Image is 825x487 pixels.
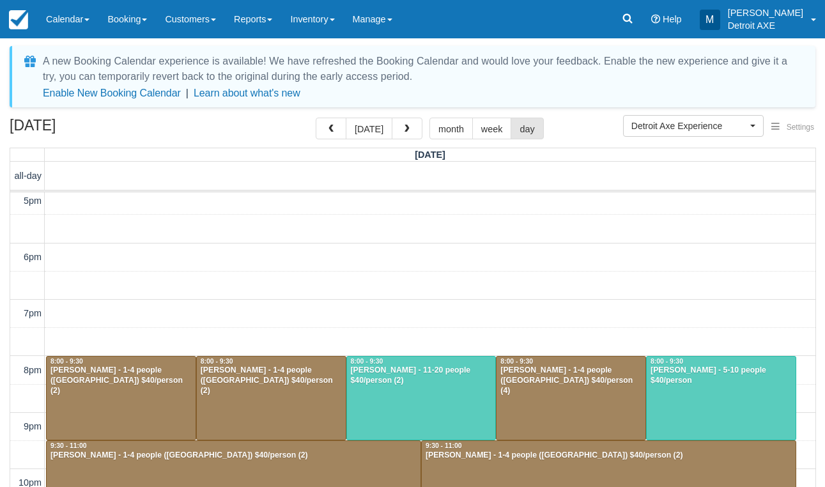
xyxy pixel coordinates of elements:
[24,365,42,375] span: 8pm
[15,171,42,181] span: all-day
[196,356,346,441] a: 8:00 - 9:30[PERSON_NAME] - 1-4 people ([GEOGRAPHIC_DATA]) $40/person (2)
[500,366,642,396] div: [PERSON_NAME] - 1-4 people ([GEOGRAPHIC_DATA]) $40/person (4)
[472,118,512,139] button: week
[650,366,792,386] div: [PERSON_NAME] - 5-10 people $40/person
[728,19,803,32] p: Detroit AXE
[651,358,683,365] span: 8:00 - 9:30
[787,123,814,132] span: Settings
[351,358,383,365] span: 8:00 - 9:30
[346,356,497,441] a: 8:00 - 9:30[PERSON_NAME] - 11-20 people $40/person (2)
[24,308,42,318] span: 7pm
[46,356,196,441] a: 8:00 - 9:30[PERSON_NAME] - 1-4 people ([GEOGRAPHIC_DATA]) $40/person (2)
[764,118,822,137] button: Settings
[623,115,764,137] button: Detroit Axe Experience
[429,118,473,139] button: month
[500,358,533,365] span: 8:00 - 9:30
[700,10,720,30] div: M
[50,358,83,365] span: 8:00 - 9:30
[50,451,417,461] div: [PERSON_NAME] - 1-4 people ([GEOGRAPHIC_DATA]) $40/person (2)
[24,252,42,262] span: 6pm
[496,356,646,441] a: 8:00 - 9:30[PERSON_NAME] - 1-4 people ([GEOGRAPHIC_DATA]) $40/person (4)
[200,366,343,396] div: [PERSON_NAME] - 1-4 people ([GEOGRAPHIC_DATA]) $40/person (2)
[425,451,792,461] div: [PERSON_NAME] - 1-4 people ([GEOGRAPHIC_DATA]) $40/person (2)
[511,118,543,139] button: day
[24,196,42,206] span: 5pm
[426,442,462,449] span: 9:30 - 11:00
[24,421,42,431] span: 9pm
[194,88,300,98] a: Learn about what's new
[201,358,233,365] span: 8:00 - 9:30
[10,118,171,141] h2: [DATE]
[43,87,181,100] button: Enable New Booking Calendar
[346,118,392,139] button: [DATE]
[43,54,800,84] div: A new Booking Calendar experience is available! We have refreshed the Booking Calendar and would ...
[50,442,87,449] span: 9:30 - 11:00
[9,10,28,29] img: checkfront-main-nav-mini-logo.png
[663,14,682,24] span: Help
[651,15,660,24] i: Help
[50,366,192,396] div: [PERSON_NAME] - 1-4 people ([GEOGRAPHIC_DATA]) $40/person (2)
[646,356,796,441] a: 8:00 - 9:30[PERSON_NAME] - 5-10 people $40/person
[631,120,747,132] span: Detroit Axe Experience
[350,366,493,386] div: [PERSON_NAME] - 11-20 people $40/person (2)
[415,150,445,160] span: [DATE]
[728,6,803,19] p: [PERSON_NAME]
[186,88,189,98] span: |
